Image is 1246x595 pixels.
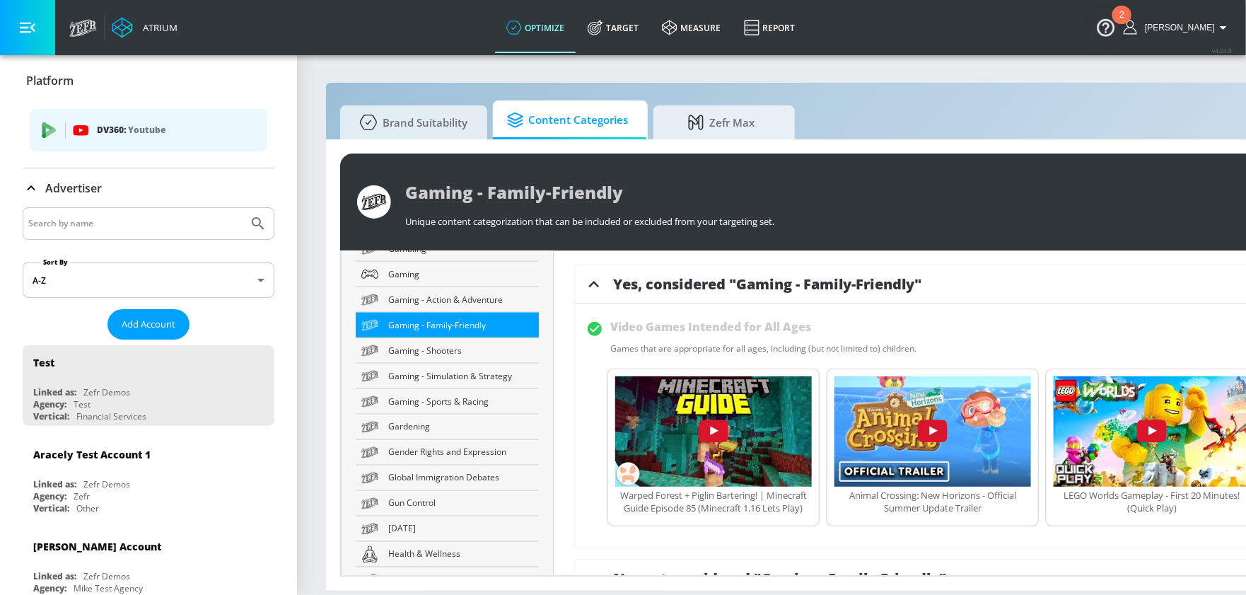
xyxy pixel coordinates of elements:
[128,122,165,137] p: Youtube
[30,103,267,161] ul: list of platforms
[33,386,76,398] div: Linked as:
[33,478,76,490] div: Linked as:
[388,445,533,460] span: Gender Rights and Expression
[23,345,274,426] div: TestLinked as:Zefr DemosAgency:TestVertical:Financial Services
[23,61,274,100] div: Platform
[610,342,916,354] div: Games that are appropriate for all ages, including (but not limited to) children.
[83,386,130,398] div: Zefr Demos
[23,437,274,518] div: Aracely Test Account 1Linked as:Zefr DemosAgency:ZefrVertical:Other
[23,100,274,168] div: Platform
[356,287,539,313] a: Gaming - Action & Adventure
[30,109,267,151] div: DV360: Youtube
[356,491,539,516] a: Gun Control
[354,105,467,139] span: Brand Suitability
[33,490,66,502] div: Agency:
[834,489,1031,514] div: Animal Crossing: New Horizons - Official Summer Update Trailer
[613,569,946,588] span: No, not considered "Gaming - Family-Friendly"
[1124,19,1232,36] button: [PERSON_NAME]
[668,105,775,139] span: Zefr Max
[356,542,539,567] a: Health & Wellness
[45,180,102,196] p: Advertiser
[834,376,1031,489] button: h9npekvifPU
[356,567,539,593] a: Healthy Food & Drink
[388,547,533,562] span: Health & Wellness
[76,502,99,514] div: Other
[40,258,71,267] label: Sort By
[83,478,130,490] div: Zefr Demos
[33,398,66,410] div: Agency:
[33,502,69,514] div: Vertical:
[76,410,146,422] div: Financial Services
[615,376,812,487] img: Id2K04IYEkQ
[33,410,69,422] div: Vertical:
[388,394,533,409] span: Gaming - Sports & Racing
[356,415,539,440] a: Gardening
[495,2,576,53] a: optimize
[356,440,539,466] a: Gender Rights and Expression
[112,17,177,38] a: Atrium
[23,168,274,208] div: Advertiser
[388,420,533,434] span: Gardening
[107,309,190,340] button: Add Account
[97,122,256,138] p: DV360:
[733,2,807,53] a: Report
[122,316,175,333] span: Add Account
[26,73,74,88] p: Platform
[615,376,812,489] button: Id2K04IYEkQ
[388,521,533,536] span: [DATE]
[613,275,921,294] span: Yes, considered "Gaming - Family-Friendly"
[356,364,539,389] a: Gaming - Simulation & Strategy
[74,582,143,594] div: Mike Test Agency
[388,292,533,307] span: Gaming - Action & Adventure
[651,2,733,53] a: measure
[1139,23,1215,33] span: login as: andrew.serby@zefr.com
[356,466,539,491] a: Global Immigration Debates
[74,490,90,502] div: Zefr
[388,572,533,587] span: Healthy Food & Drink
[137,21,177,34] div: Atrium
[388,496,533,511] span: Gun Control
[1119,15,1124,33] div: 2
[83,570,130,582] div: Zefr Demos
[1086,7,1126,47] button: Open Resource Center, 2 new notifications
[356,313,539,338] a: Gaming - Family-Friendly
[33,540,161,553] div: [PERSON_NAME] Account
[615,489,812,514] div: Warped Forest + Piglin Bartering! | Minecraft Guide Episode 85 (Minecraft 1.16 Lets Play)
[388,343,533,358] span: Gaming - Shooters
[507,103,628,137] span: Content Categories
[23,262,274,298] div: A-Z
[74,398,91,410] div: Test
[834,376,1031,487] img: h9npekvifPU
[28,214,243,233] input: Search by name
[356,338,539,364] a: Gaming - Shooters
[388,318,533,333] span: Gaming - Family-Friendly
[356,516,539,542] a: [DATE]
[356,262,539,287] a: Gaming
[388,369,533,383] span: Gaming - Simulation & Strategy
[576,2,651,53] a: Target
[33,570,76,582] div: Linked as:
[33,582,66,594] div: Agency:
[33,448,151,461] div: Aracely Test Account 1
[388,267,533,282] span: Gaming
[33,356,54,369] div: Test
[388,470,533,485] span: Global Immigration Debates
[356,389,539,415] a: Gaming - Sports & Racing
[1212,47,1232,54] span: v 4.24.0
